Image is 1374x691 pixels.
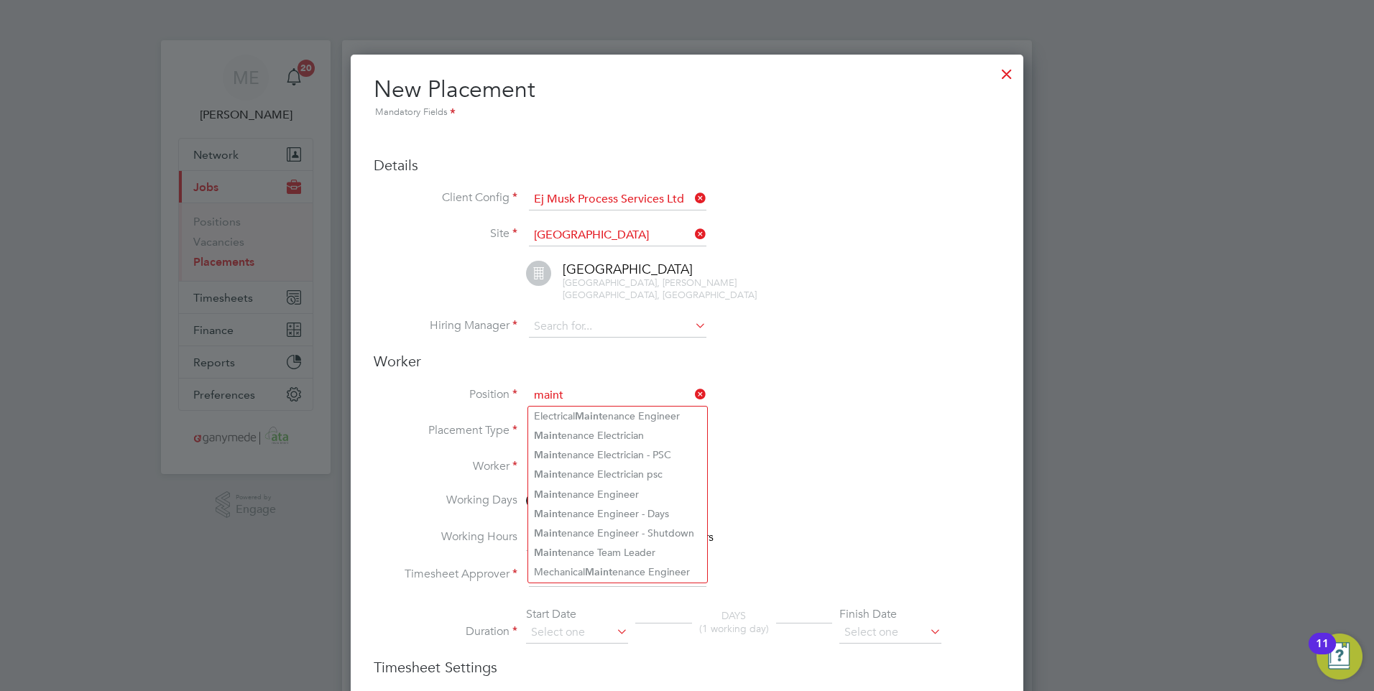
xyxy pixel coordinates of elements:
button: Open Resource Center, 11 new notifications [1317,634,1363,680]
span: [GEOGRAPHIC_DATA], [PERSON_NAME][GEOGRAPHIC_DATA], [GEOGRAPHIC_DATA] [563,277,757,301]
b: Maint [575,410,602,422]
li: enance Electrician [528,426,707,445]
div: Mandatory Fields [374,105,1000,121]
div: DAYS [692,609,776,635]
div: Finish Date [839,607,941,622]
input: Search for... [529,225,706,246]
label: Client Config [374,190,517,205]
label: Duration [374,624,517,639]
h3: Details [374,156,1000,175]
li: enance Team Leader [528,543,707,562]
b: Maint [585,566,612,578]
label: Placement Type [374,423,517,438]
b: Maint [534,488,561,501]
b: Maint [534,547,561,559]
input: Select one [839,622,941,644]
h3: Timesheet Settings [374,658,1000,677]
b: Maint [534,527,561,539]
input: Search for... [529,316,706,338]
li: enance Engineer - Shutdown [528,524,707,543]
input: Select one [526,622,628,644]
label: Timesheet Approver [374,567,517,582]
li: enance Electrician psc [528,465,707,484]
label: Working Hours [374,529,517,544]
b: Maint [534,468,561,481]
h2: New Placement [374,75,1000,121]
div: 11 [1316,644,1329,662]
li: enance Engineer - Days [528,504,707,524]
span: [GEOGRAPHIC_DATA] [563,261,693,277]
input: Search for... [529,189,706,210]
span: M [526,493,542,509]
input: Search for... [529,385,706,407]
div: Start Date [526,607,628,622]
b: Maint [534,449,561,461]
li: Mechanical enance Engineer [528,562,707,582]
li: Electrical enance Engineer [528,407,707,426]
label: Worker [374,459,517,474]
label: Hiring Manager [374,318,517,333]
b: Maint [534,430,561,442]
li: enance Electrician - PSC [528,445,707,465]
label: Position [374,387,517,402]
span: (1 working day) [699,622,769,635]
li: enance Engineer [528,485,707,504]
h3: Worker [374,352,1000,371]
input: 08:00 [526,525,581,551]
label: Site [374,226,517,241]
label: Working Days [374,493,517,508]
b: Maint [534,508,561,520]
